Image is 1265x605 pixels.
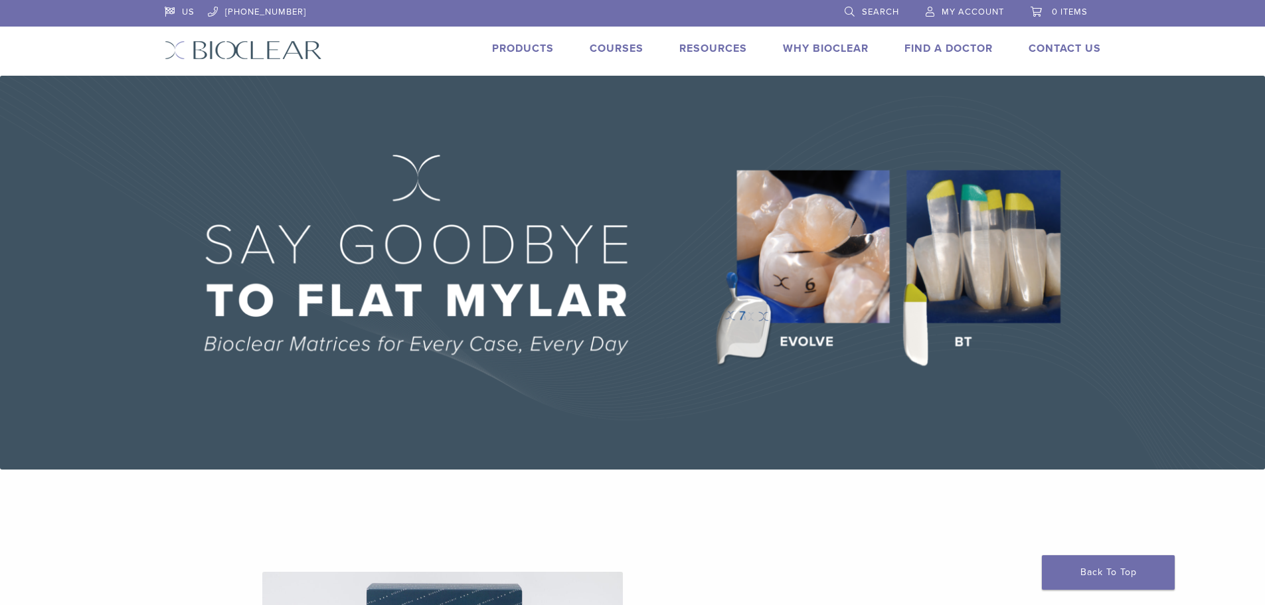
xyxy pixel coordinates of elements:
[1052,7,1088,17] span: 0 items
[1029,42,1101,55] a: Contact Us
[590,42,643,55] a: Courses
[904,42,993,55] a: Find A Doctor
[492,42,554,55] a: Products
[679,42,747,55] a: Resources
[942,7,1004,17] span: My Account
[165,41,322,60] img: Bioclear
[1042,555,1175,590] a: Back To Top
[862,7,899,17] span: Search
[783,42,869,55] a: Why Bioclear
